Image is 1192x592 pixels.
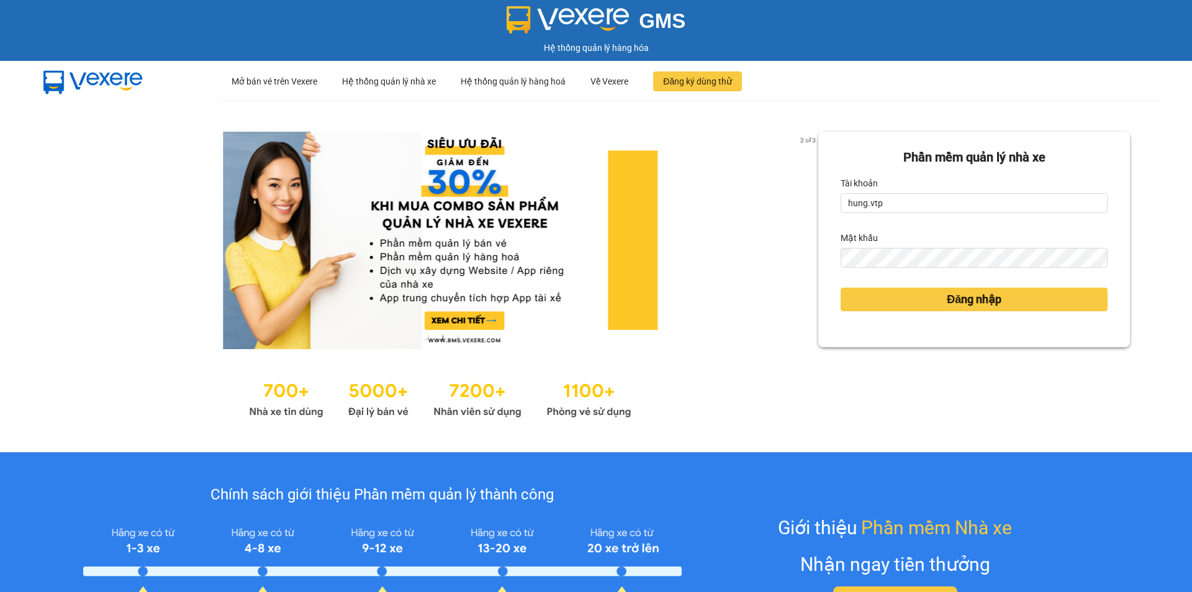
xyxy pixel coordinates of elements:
[3,41,1189,55] div: Hệ thống quản lý hàng hóa
[507,19,686,29] a: GMS
[590,61,628,101] div: Về Vexere
[62,132,79,349] button: previous slide / item
[438,334,443,339] li: slide item 2
[947,291,1001,308] span: Đăng nhập
[249,374,631,421] img: Statistics.png
[797,132,818,148] p: 2 of 3
[800,550,990,579] div: Nhận ngay tiền thưởng
[861,513,1012,542] span: Phần mềm Nhà xe
[778,513,1012,542] div: Giới thiệu
[841,288,1108,311] button: Đăng nhập
[841,148,1108,167] div: Phần mềm quản lý nhà xe
[31,61,155,102] img: mbUUG5Q.png
[653,71,742,91] button: Đăng ký dùng thử
[801,132,818,349] button: next slide / item
[342,61,436,101] div: Hệ thống quản lý nhà xe
[639,9,685,32] span: GMS
[841,228,878,248] label: Mật khẩu
[841,173,878,193] label: Tài khoản
[507,6,630,34] img: logo 2
[83,483,681,507] div: Chính sách giới thiệu Phần mềm quản lý thành công
[232,61,317,101] div: Mở bán vé trên Vexere
[841,248,1108,268] input: Mật khẩu
[841,193,1108,213] input: Tài khoản
[461,61,566,101] div: Hệ thống quản lý hàng hoá
[453,334,458,339] li: slide item 3
[423,334,428,339] li: slide item 1
[663,75,732,88] span: Đăng ký dùng thử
